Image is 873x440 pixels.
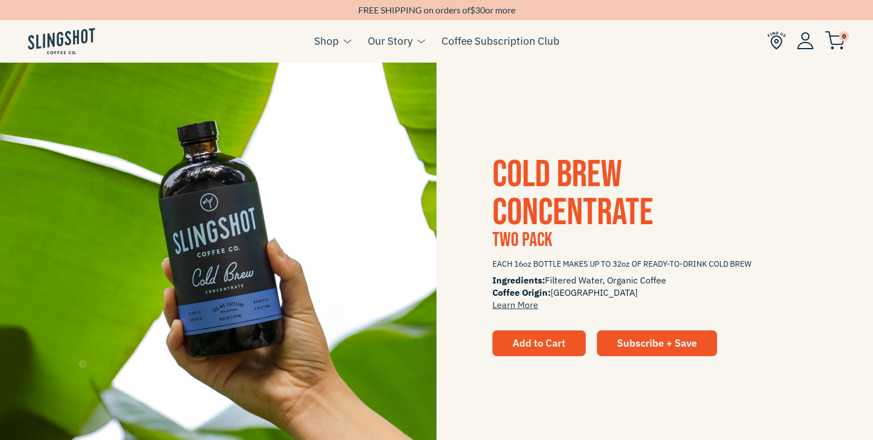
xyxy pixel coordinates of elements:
img: Find Us [767,31,786,50]
a: Our Story [368,32,412,49]
span: Add to Cart [513,337,566,349]
span: Subscribe + Save [617,337,697,349]
a: COLD BREWCONCENTRATE [492,152,653,235]
a: 0 [825,34,845,48]
a: Coffee Subscription Club [442,32,559,49]
a: Subscribe + Save [597,330,717,356]
span: two pack [492,228,552,252]
span: COLD BREW CONCENTRATE [492,152,653,235]
span: EACH 16oz BOTTLE MAKES UP TO 32oz OF READY-TO-DRINK COLD BREW [492,254,817,274]
span: 0 [839,31,849,41]
a: Shop [314,32,339,49]
button: Add to Cart [492,330,586,356]
img: Account [797,32,814,49]
span: Ingredients: [492,275,545,286]
span: 30 [475,4,485,15]
img: cart [825,31,845,50]
span: Coffee Origin: [492,287,551,298]
span: $ [470,4,475,15]
a: Learn More [492,299,538,310]
span: Filtered Water, Organic Coffee [GEOGRAPHIC_DATA] [492,274,817,311]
